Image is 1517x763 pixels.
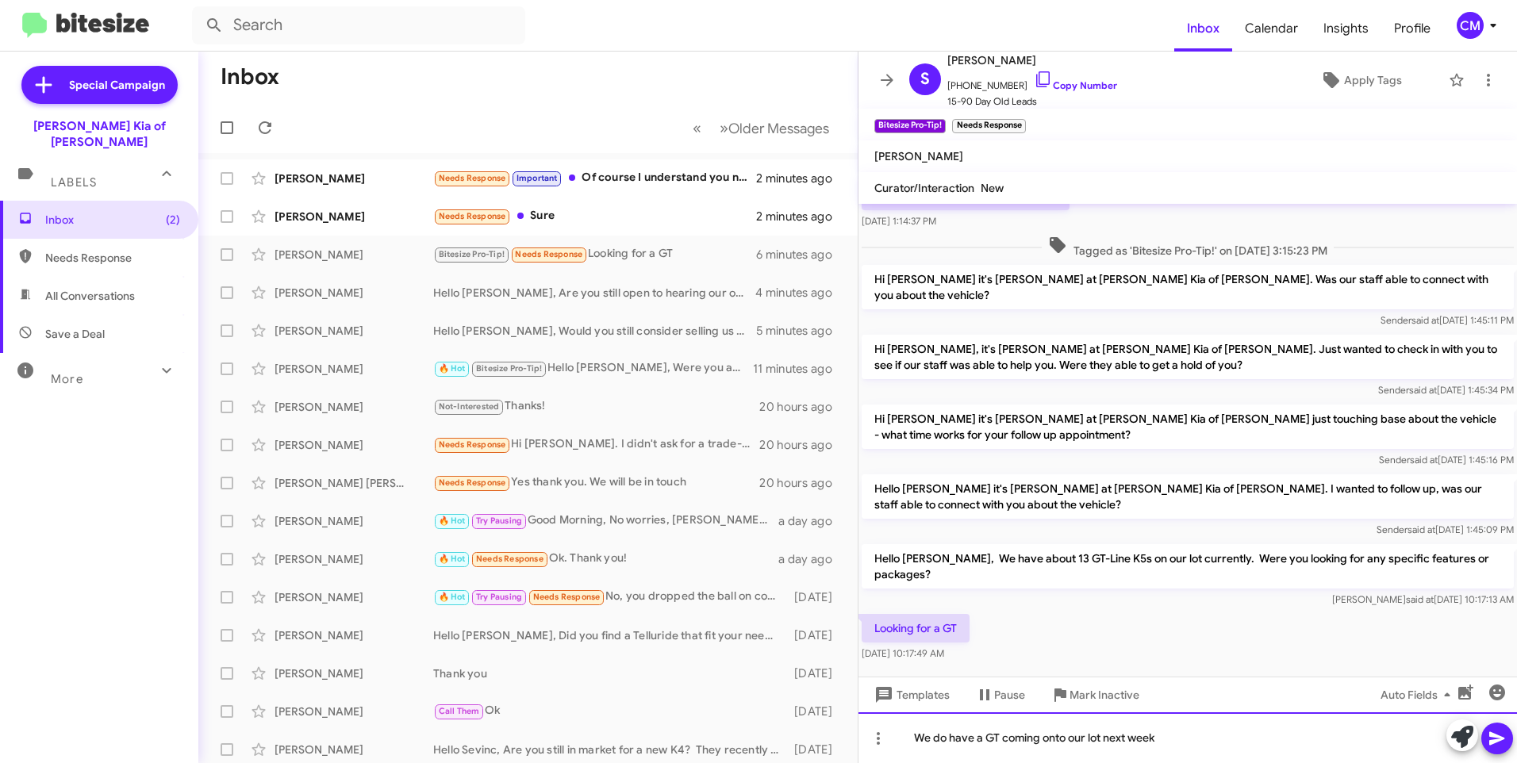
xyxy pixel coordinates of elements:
[275,627,433,643] div: [PERSON_NAME]
[1443,12,1500,39] button: CM
[1232,6,1311,52] a: Calendar
[433,665,787,681] div: Thank you
[1411,314,1439,326] span: said at
[755,285,845,301] div: 4 minutes ago
[947,94,1117,109] span: 15-90 Day Old Leads
[433,474,759,492] div: Yes thank you. We will be in touch
[994,681,1025,709] span: Pause
[1311,6,1381,52] a: Insights
[759,475,845,491] div: 20 hours ago
[476,592,522,602] span: Try Pausing
[275,399,433,415] div: [PERSON_NAME]
[947,51,1117,70] span: [PERSON_NAME]
[433,245,756,263] div: Looking for a GT
[476,363,542,374] span: Bitesize Pro-Tip!
[275,742,433,757] div: [PERSON_NAME]
[1280,66,1441,94] button: Apply Tags
[693,118,701,138] span: «
[1377,523,1514,535] span: Sender [DATE] 1:45:09 PM
[756,247,845,263] div: 6 minutes ago
[439,249,505,259] span: Bitesize Pro-Tip!
[439,173,506,183] span: Needs Response
[275,513,433,529] div: [PERSON_NAME]
[275,361,433,377] div: [PERSON_NAME]
[710,112,839,144] button: Next
[1381,681,1457,709] span: Auto Fields
[433,359,753,378] div: Hello [PERSON_NAME], Were you able to connect with our staff about your Sportage?
[439,516,466,526] span: 🔥 Hot
[759,437,845,453] div: 20 hours ago
[759,399,845,415] div: 20 hours ago
[962,681,1038,709] button: Pause
[433,323,756,339] div: Hello [PERSON_NAME], Would you still consider selling us your Sorento? We take in vehicles with m...
[433,207,756,225] div: Sure
[1409,384,1437,396] span: said at
[753,361,845,377] div: 11 minutes ago
[1368,681,1469,709] button: Auto Fields
[947,70,1117,94] span: [PHONE_NUMBER]
[45,326,105,342] span: Save a Deal
[874,119,946,133] small: Bitesize Pro-Tip!
[51,175,97,190] span: Labels
[862,265,1514,309] p: Hi [PERSON_NAME] it's [PERSON_NAME] at [PERSON_NAME] Kia of [PERSON_NAME]. Was our staff able to ...
[787,627,845,643] div: [DATE]
[476,554,543,564] span: Needs Response
[439,439,506,450] span: Needs Response
[275,171,433,186] div: [PERSON_NAME]
[858,681,962,709] button: Templates
[51,372,83,386] span: More
[433,512,778,530] div: Good Morning, No worries, [PERSON_NAME] is on his way back now.
[221,64,279,90] h1: Inbox
[862,474,1514,519] p: Hello [PERSON_NAME] it's [PERSON_NAME] at [PERSON_NAME] Kia of [PERSON_NAME]. I wanted to follow ...
[981,181,1004,195] span: New
[439,401,500,412] span: Not-Interested
[166,212,180,228] span: (2)
[45,212,180,228] span: Inbox
[275,665,433,681] div: [PERSON_NAME]
[439,477,506,488] span: Needs Response
[1042,236,1334,259] span: Tagged as 'Bitesize Pro-Tip!' on [DATE] 3:15:23 PM
[1406,593,1434,605] span: said at
[728,120,829,137] span: Older Messages
[1378,384,1514,396] span: Sender [DATE] 1:45:34 PM
[684,112,839,144] nav: Page navigation example
[858,712,1517,763] div: We do have a GT coming onto our lot next week
[787,704,845,719] div: [DATE]
[787,665,845,681] div: [DATE]
[275,323,433,339] div: [PERSON_NAME]
[862,215,936,227] span: [DATE] 1:14:37 PM
[787,742,845,757] div: [DATE]
[275,285,433,301] div: [PERSON_NAME]
[1408,523,1435,535] span: said at
[275,704,433,719] div: [PERSON_NAME]
[517,173,558,183] span: Important
[433,627,787,643] div: Hello [PERSON_NAME], Did you find a Telluride that fit your needs?
[275,247,433,263] div: [PERSON_NAME]
[874,149,963,163] span: [PERSON_NAME]
[275,209,433,224] div: [PERSON_NAME]
[275,551,433,567] div: [PERSON_NAME]
[476,516,522,526] span: Try Pausing
[778,513,845,529] div: a day ago
[787,589,845,605] div: [DATE]
[1379,454,1514,466] span: Sender [DATE] 1:45:16 PM
[45,288,135,304] span: All Conversations
[862,544,1514,589] p: Hello [PERSON_NAME], We have about 13 GT-Line K5s on our lot currently. Were you looking for any ...
[952,119,1025,133] small: Needs Response
[439,592,466,602] span: 🔥 Hot
[1332,593,1514,605] span: [PERSON_NAME] [DATE] 10:17:13 AM
[1457,12,1484,39] div: CM
[862,335,1514,379] p: Hi [PERSON_NAME], it's [PERSON_NAME] at [PERSON_NAME] Kia of [PERSON_NAME]. Just wanted to check ...
[69,77,165,93] span: Special Campaign
[1410,454,1438,466] span: said at
[433,285,755,301] div: Hello [PERSON_NAME], Are you still open to hearing our offer for your 2021 Toyota?
[862,647,944,659] span: [DATE] 10:17:49 AM
[275,475,433,491] div: [PERSON_NAME] [PERSON_NAME]
[920,67,930,92] span: S
[433,588,787,606] div: No, you dropped the ball on communication
[756,209,845,224] div: 2 minutes ago
[1174,6,1232,52] span: Inbox
[874,181,974,195] span: Curator/Interaction
[192,6,525,44] input: Search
